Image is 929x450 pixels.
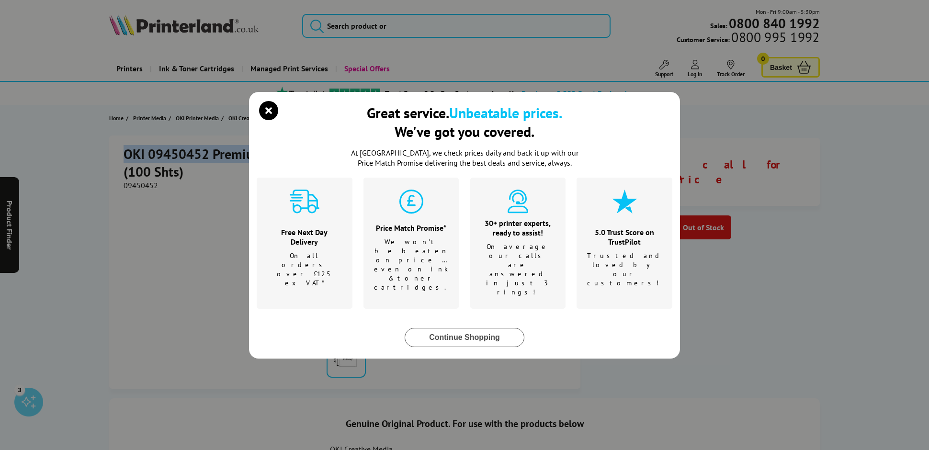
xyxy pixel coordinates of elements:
button: close modal [261,103,276,118]
p: Trusted and loved by our customers! [587,251,662,288]
p: On all orders over £125 ex VAT* [269,251,340,288]
div: 5.0 Trust Score on TrustPilot [587,227,662,247]
p: At [GEOGRAPHIC_DATA], we check prices daily and back it up with our Price Match Promise deliverin... [345,148,584,168]
div: Free Next Day Delivery [269,227,340,247]
div: Great service. We've got you covered. [367,103,562,141]
div: 30+ printer experts, ready to assist! [482,218,554,237]
p: We won't be beaten on price …even on ink & toner cartridges. [374,237,449,292]
button: close modal [405,328,524,347]
p: On average our calls are answered in just 3 rings! [482,242,554,297]
b: Unbeatable prices. [449,103,562,122]
div: Price Match Promise* [374,223,449,233]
